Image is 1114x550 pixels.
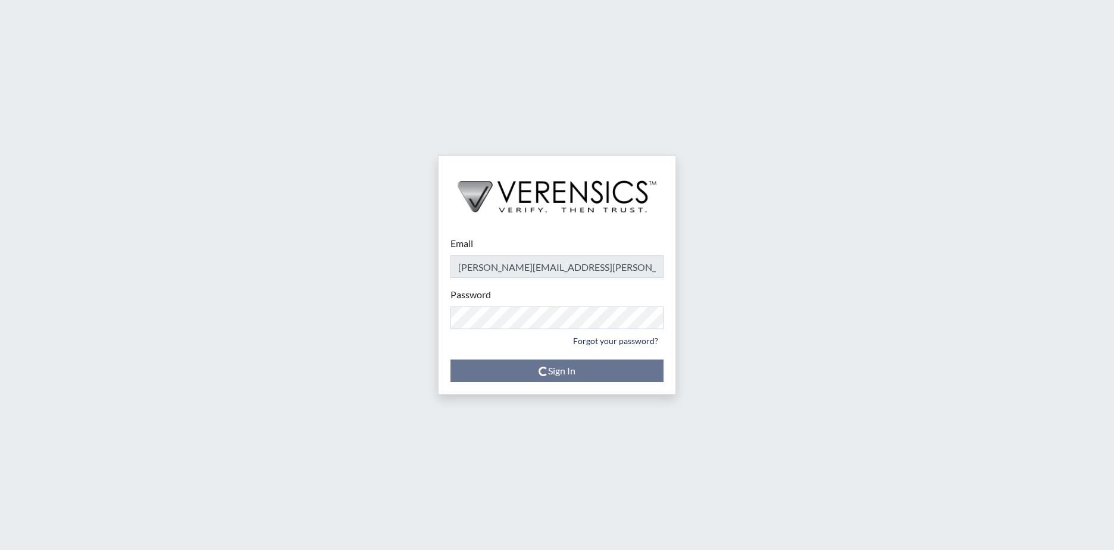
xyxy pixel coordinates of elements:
label: Password [450,287,491,302]
a: Forgot your password? [568,332,664,350]
input: Email [450,255,664,278]
label: Email [450,236,473,251]
img: logo-wide-black.2aad4157.png [439,156,675,225]
button: Sign In [450,360,664,382]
